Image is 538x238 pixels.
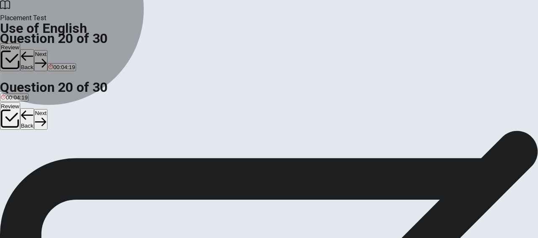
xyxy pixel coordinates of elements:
span: 00:04:19 [53,64,75,70]
button: Back [20,49,34,71]
span: 00:04:19 [6,94,28,101]
button: Back [20,108,34,130]
button: Next [34,109,47,130]
button: Next [34,50,47,71]
button: 00:04:19 [47,63,76,71]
